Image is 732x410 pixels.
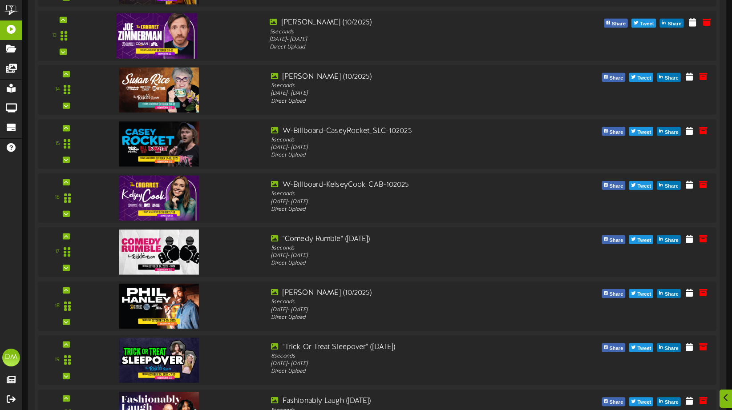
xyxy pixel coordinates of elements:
[629,73,654,82] button: Tweet
[602,397,625,406] button: Share
[271,306,540,314] div: [DATE] - [DATE]
[607,398,625,407] span: Share
[638,19,655,29] span: Tweet
[663,344,680,354] span: Share
[271,353,540,360] div: 8 seconds
[116,13,197,58] img: 3b8fa44e-f10f-4e58-9c16-bf520e7479c7.jpg
[271,82,540,90] div: 5 seconds
[119,68,199,113] img: 4c69ebb6-dc6d-43c6-a11b-cfcdd3c4d1d1.jpg
[635,398,653,407] span: Tweet
[657,289,680,298] button: Share
[602,235,625,244] button: Share
[635,181,653,191] span: Tweet
[604,19,628,28] button: Share
[607,344,625,354] span: Share
[607,236,625,245] span: Share
[635,289,653,299] span: Tweet
[657,343,680,352] button: Share
[271,136,540,144] div: 5 seconds
[602,127,625,136] button: Share
[271,180,540,190] div: W-Billboard-KelseyCook_CAB-102025
[271,260,540,267] div: Direct Upload
[660,19,684,28] button: Share
[607,73,625,83] span: Share
[271,234,540,244] div: "Comedy Rumble" ([DATE])
[629,343,654,352] button: Tweet
[657,73,680,82] button: Share
[663,398,680,407] span: Share
[271,198,540,205] div: [DATE] - [DATE]
[663,181,680,191] span: Share
[271,72,540,82] div: [PERSON_NAME] (10/2025)
[119,176,199,221] img: 26d31fdc-bf48-4135-978a-ed7549d06382.jpg
[271,288,540,298] div: [PERSON_NAME] (10/2025)
[119,284,199,329] img: 49550fa4-492c-43a6-92b8-b177ad32260b.jpg
[271,152,540,159] div: Direct Upload
[629,289,654,298] button: Tweet
[607,289,625,299] span: Share
[629,181,654,190] button: Tweet
[657,397,680,406] button: Share
[271,252,540,260] div: [DATE] - [DATE]
[602,343,625,352] button: Share
[635,73,653,83] span: Tweet
[271,368,540,375] div: Direct Upload
[270,44,542,52] div: Direct Upload
[271,342,540,352] div: "Trick Or Treat Sleepover" ([DATE])
[610,19,627,29] span: Share
[635,128,653,137] span: Tweet
[663,128,680,137] span: Share
[607,128,625,137] span: Share
[602,73,625,82] button: Share
[663,289,680,299] span: Share
[55,248,60,256] div: 17
[271,190,540,198] div: 5 seconds
[663,73,680,83] span: Share
[635,236,653,245] span: Tweet
[657,181,680,190] button: Share
[657,127,680,136] button: Share
[119,229,199,274] img: 3c278d6d-3d95-4c0b-a275-fc67c8afef1f.jpg
[663,236,680,245] span: Share
[629,127,654,136] button: Tweet
[271,206,540,213] div: Direct Upload
[55,302,60,310] div: 18
[2,349,20,366] div: DM
[666,19,683,29] span: Share
[271,244,540,252] div: 5 seconds
[271,98,540,105] div: Direct Upload
[271,360,540,368] div: [DATE] - [DATE]
[631,19,656,28] button: Tweet
[119,338,199,382] img: 874f924a-427e-45f3-a471-ec91a371c3cd.jpg
[635,344,653,354] span: Tweet
[602,181,625,190] button: Share
[55,194,60,202] div: 16
[270,18,542,28] div: [PERSON_NAME] (10/2025)
[657,235,680,244] button: Share
[271,126,540,136] div: W-Billboard-CaseyRocket_SLC-102025
[270,28,542,36] div: 5 seconds
[271,314,540,322] div: Direct Upload
[271,396,540,406] div: Fashionably Laugh ([DATE])
[271,90,540,97] div: [DATE] - [DATE]
[119,121,199,166] img: c262a847-ca19-4f81-8d3a-0eb0da3d206d.jpg
[55,86,60,93] div: 14
[629,235,654,244] button: Tweet
[52,32,57,40] div: 13
[55,140,60,148] div: 15
[602,289,625,298] button: Share
[270,36,542,44] div: [DATE] - [DATE]
[271,144,540,152] div: [DATE] - [DATE]
[607,181,625,191] span: Share
[271,298,540,306] div: 5 seconds
[629,397,654,406] button: Tweet
[55,356,60,364] div: 19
